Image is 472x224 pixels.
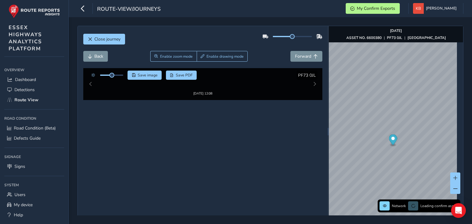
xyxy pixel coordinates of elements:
span: Enable zoom mode [160,54,193,59]
strong: [DATE] [390,28,402,33]
span: Network [392,203,406,208]
span: Loading confirm assets [420,203,458,208]
div: [DATE] 12:08 [184,83,222,88]
span: Signs [14,164,25,169]
span: Road Condition (Beta) [14,125,56,131]
span: Dashboard [15,77,36,83]
button: Back [83,51,108,62]
button: Draw [197,51,248,62]
button: My Confirm Exports [346,3,400,14]
span: route-view/journeys [97,5,161,14]
div: System [4,180,64,190]
div: Signage [4,152,64,161]
span: Enable drawing mode [206,54,244,59]
strong: [GEOGRAPHIC_DATA] [407,35,446,40]
span: Back [94,53,103,59]
div: Open Intercom Messenger [451,203,466,218]
button: [PERSON_NAME] [413,3,459,14]
span: Save image [138,73,158,78]
button: Save [128,71,162,80]
a: Defects Guide [4,133,64,143]
a: Detections [4,85,64,95]
span: My Confirm Exports [357,6,395,11]
button: Forward [290,51,322,62]
div: Overview [4,65,64,75]
img: diamond-layout [413,3,424,14]
span: Users [14,192,26,198]
div: | | [346,35,446,40]
img: rr logo [9,4,60,18]
span: Route View [14,97,38,103]
a: Help [4,210,64,220]
button: Close journey [83,34,125,44]
a: My device [4,200,64,210]
span: Forward [295,53,311,59]
span: Detections [14,87,35,93]
span: ESSEX HIGHWAYS ANALYTICS PLATFORM [9,24,42,52]
span: Defects Guide [14,135,41,141]
span: Close journey [94,36,120,42]
a: Users [4,190,64,200]
a: Signs [4,161,64,172]
div: Map marker [389,134,397,147]
button: PDF [166,71,197,80]
strong: PF73 0JL [387,35,402,40]
span: Save PDF [176,73,193,78]
span: My device [14,202,33,208]
a: Dashboard [4,75,64,85]
img: Thumbnail frame [184,77,222,83]
span: [PERSON_NAME] [426,3,457,14]
span: Help [14,212,23,218]
a: Route View [4,95,64,105]
strong: ASSET NO. 6600380 [346,35,382,40]
div: Road Condition [4,114,64,123]
span: PF73 0JL [298,72,316,78]
a: Road Condition (Beta) [4,123,64,133]
button: Zoom [150,51,197,62]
